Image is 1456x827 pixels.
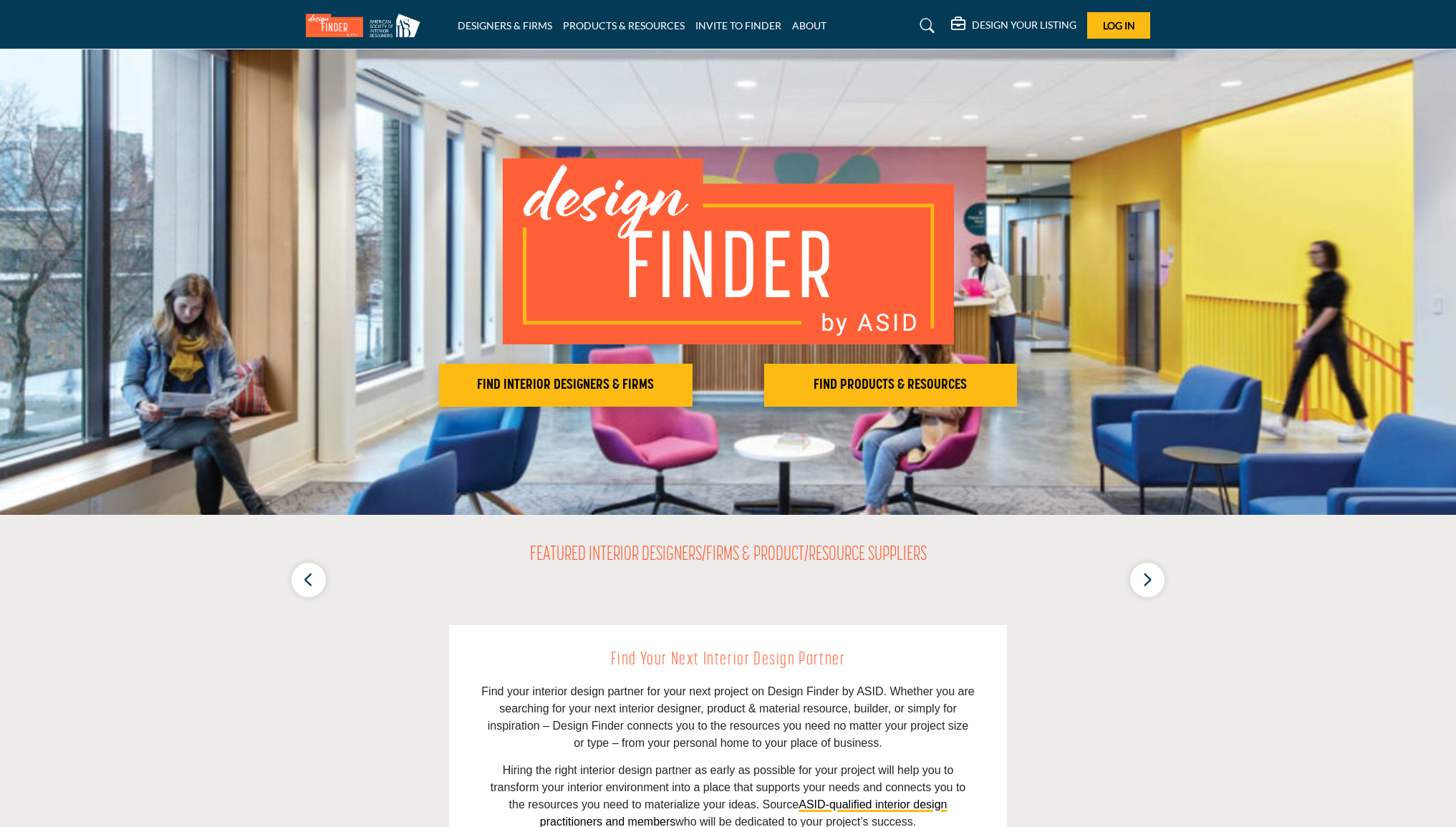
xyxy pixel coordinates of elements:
img: image [503,158,954,344]
h2: FEATURED INTERIOR DESIGNERS/FIRMS & PRODUCT/RESOURCE SUPPLIERS [530,543,927,568]
span: Log In [1103,19,1135,32]
p: Find your interior design partner for your next project on Design Finder by ASID. Whether you are... [481,683,975,752]
h5: DESIGN YOUR LISTING [972,19,1076,32]
h2: FIND PRODUCTS & RESOURCES [768,377,1013,394]
button: Log In [1087,12,1150,39]
h2: FIND INTERIOR DESIGNERS & FIRMS [443,377,688,394]
a: ABOUT [792,19,826,32]
a: PRODUCTS & RESOURCES [563,19,685,32]
button: FIND INTERIOR DESIGNERS & FIRMS [439,364,693,407]
a: Search [906,14,944,37]
button: FIND PRODUCTS & RESOURCES [764,364,1018,407]
div: DESIGN YOUR LISTING [951,17,1076,34]
a: DESIGNERS & FIRMS [458,19,552,32]
img: Site Logo [306,14,428,37]
h2: Find Your Next Interior Design Partner [481,647,975,674]
a: INVITE TO FINDER [695,19,781,32]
